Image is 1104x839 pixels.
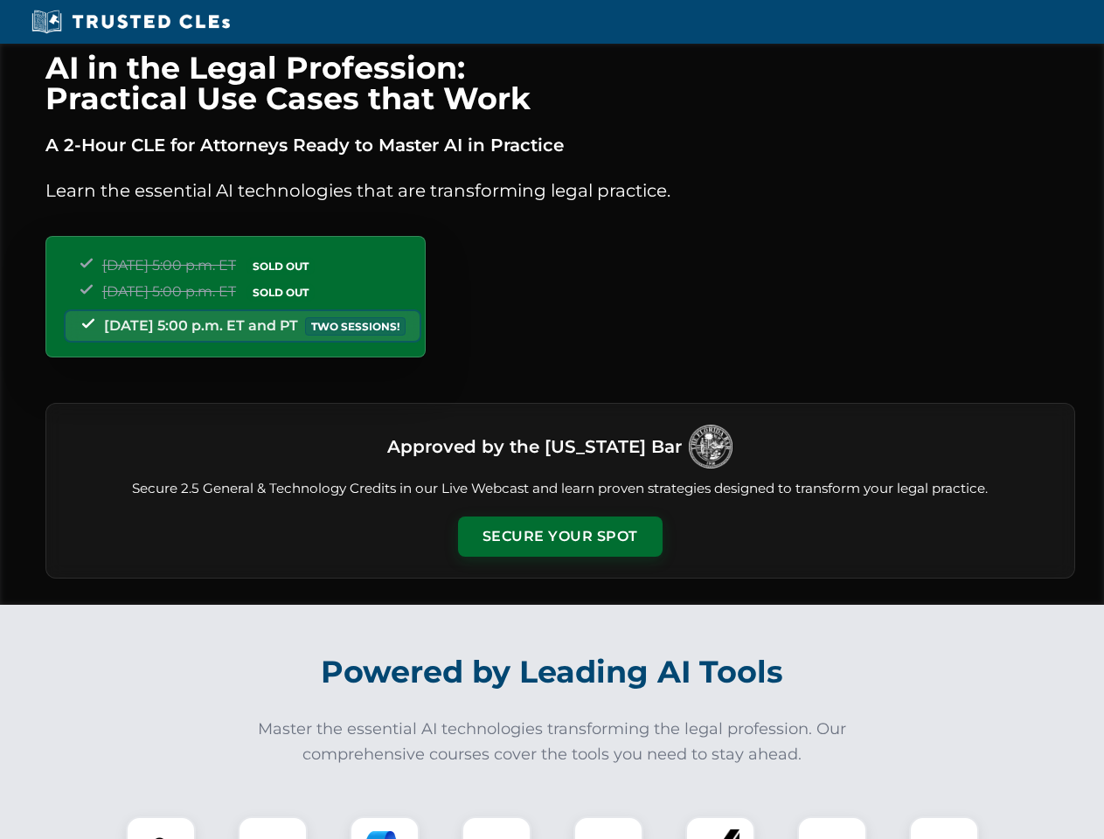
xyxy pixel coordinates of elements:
h3: Approved by the [US_STATE] Bar [387,431,682,462]
p: Secure 2.5 General & Technology Credits in our Live Webcast and learn proven strategies designed ... [67,479,1053,499]
h1: AI in the Legal Profession: Practical Use Cases that Work [45,52,1075,114]
button: Secure Your Spot [458,517,663,557]
span: SOLD OUT [246,283,315,302]
img: Trusted CLEs [26,9,235,35]
p: Master the essential AI technologies transforming the legal profession. Our comprehensive courses... [246,717,858,767]
span: SOLD OUT [246,257,315,275]
p: Learn the essential AI technologies that are transforming legal practice. [45,177,1075,205]
p: A 2-Hour CLE for Attorneys Ready to Master AI in Practice [45,131,1075,159]
h2: Powered by Leading AI Tools [68,641,1037,703]
img: Logo [689,425,733,468]
span: [DATE] 5:00 p.m. ET [102,283,236,300]
span: [DATE] 5:00 p.m. ET [102,257,236,274]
